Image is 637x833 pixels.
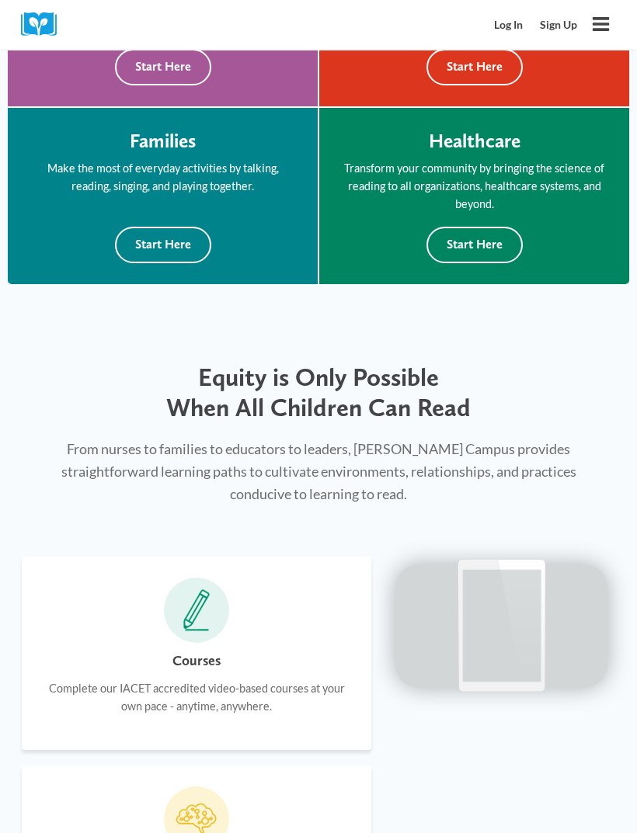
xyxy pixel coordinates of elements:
[486,11,532,40] a: Log In
[586,9,616,40] button: Open menu
[429,130,520,153] h4: Healthcare
[166,363,471,423] span: Equity is Only Possible When All Children Can Read
[426,227,523,264] button: Start Here
[43,680,350,716] p: Complete our IACET accredited video-based courses at your own pace - anytime, anywhere.
[172,651,221,673] h6: Courses
[319,109,629,285] a: Healthcare Transform your community by bringing the science of reading to all organizations, heal...
[21,12,68,36] img: Cox Campus
[115,50,211,86] button: Start Here
[426,50,523,86] button: Start Here
[8,109,318,285] a: Families Make the most of everyday activities by talking, reading, singing, and playing together....
[30,439,607,505] p: From nurses to families to educators to leaders, [PERSON_NAME] Campus provides straightforward le...
[340,160,608,213] p: Transform your community by bringing the science of reading to all organizations, healthcare syst...
[531,11,586,40] a: Sign Up
[486,11,586,40] nav: Secondary Mobile Navigation
[130,130,196,153] h4: Families
[29,160,297,196] p: Make the most of everyday activities by talking, reading, singing, and playing together.
[115,227,211,264] button: Start Here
